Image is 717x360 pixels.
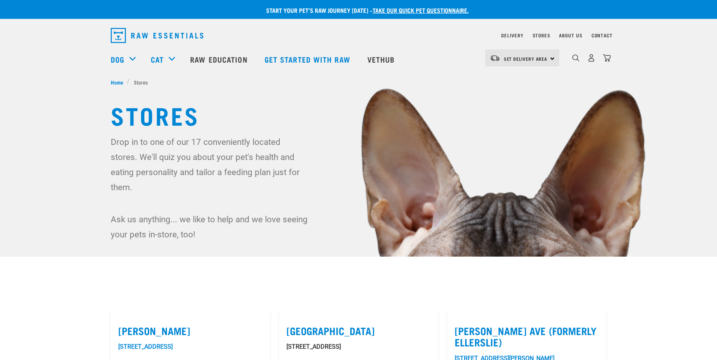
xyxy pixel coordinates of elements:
[118,343,173,350] a: [STREET_ADDRESS]
[111,101,607,128] h1: Stores
[111,54,124,65] a: Dog
[373,8,469,12] a: take our quick pet questionnaire.
[111,78,127,86] a: Home
[286,325,431,337] label: [GEOGRAPHIC_DATA]
[111,212,309,242] p: Ask us anything... we like to help and we love seeing your pets in-store, too!
[603,54,611,62] img: home-icon@2x.png
[111,28,203,43] img: Raw Essentials Logo
[286,342,431,351] p: [STREET_ADDRESS]
[504,57,548,60] span: Set Delivery Area
[257,44,360,74] a: Get started with Raw
[105,25,613,46] nav: dropdown navigation
[183,44,257,74] a: Raw Education
[111,78,123,86] span: Home
[559,34,582,37] a: About Us
[151,54,164,65] a: Cat
[592,34,613,37] a: Contact
[455,325,599,348] label: [PERSON_NAME] Ave (Formerly Ellerslie)
[501,34,523,37] a: Delivery
[360,44,404,74] a: Vethub
[572,54,579,62] img: home-icon-1@2x.png
[490,55,500,62] img: van-moving.png
[587,54,595,62] img: user.png
[111,78,607,86] nav: breadcrumbs
[533,34,550,37] a: Stores
[118,325,262,337] label: [PERSON_NAME]
[111,134,309,195] p: Drop in to one of our 17 conveniently located stores. We'll quiz you about your pet's health and ...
